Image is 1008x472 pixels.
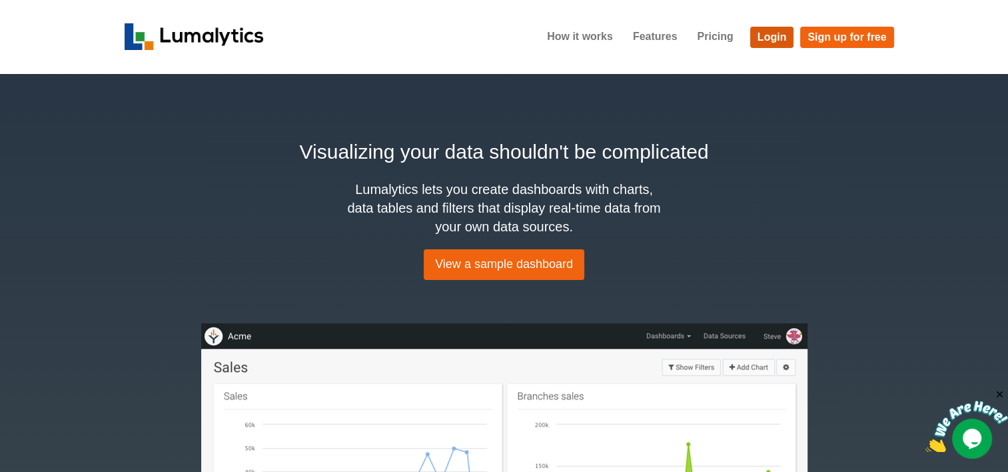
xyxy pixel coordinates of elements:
iframe: chat widget [925,389,1008,452]
a: Login [750,27,794,48]
a: How it works [537,20,623,53]
h2: Visualizing your data shouldn't be complicated [125,137,884,167]
a: Sign up for free [800,27,893,48]
img: logo_v2-f34f87db3d4d9f5311d6c47995059ad6168825a3e1eb260e01c8041e89355404.png [125,23,264,50]
a: Pricing [687,20,743,53]
a: Features [623,20,688,53]
h4: Lumalytics lets you create dashboards with charts, data tables and filters that display real-time... [344,180,664,236]
a: View a sample dashboard [424,249,584,280]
